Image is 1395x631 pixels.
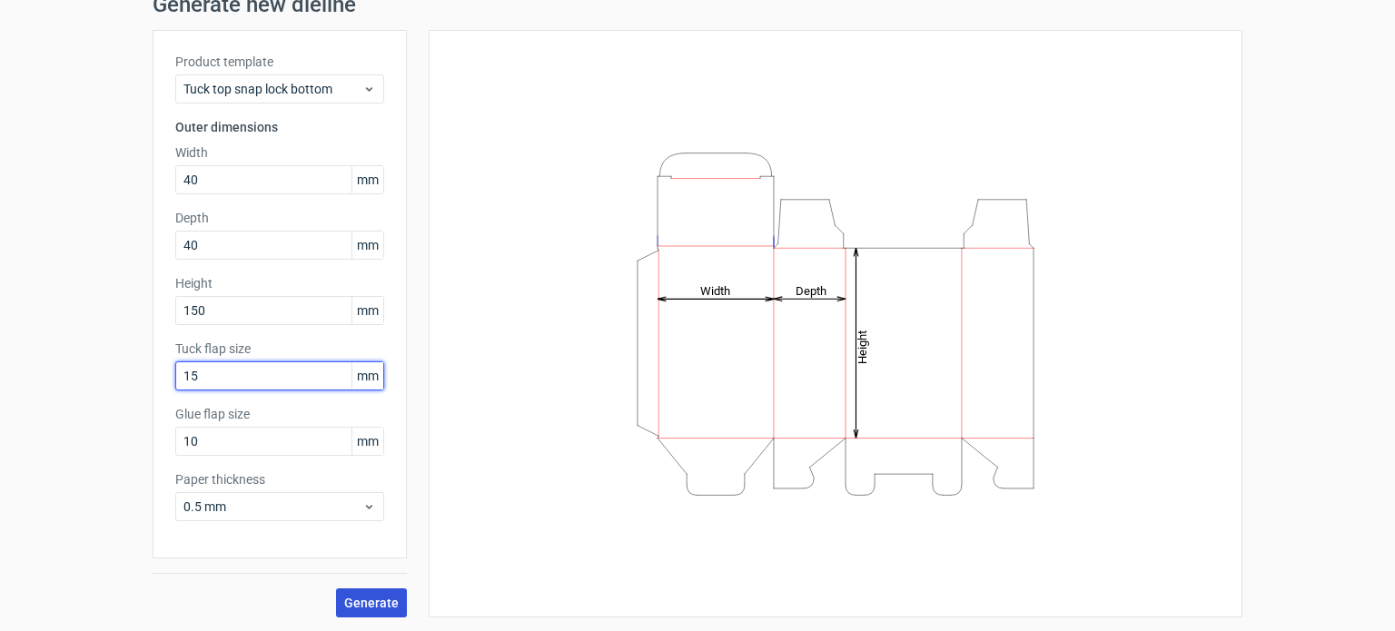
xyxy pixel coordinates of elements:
tspan: Depth [796,283,826,297]
span: 0.5 mm [183,498,362,516]
button: Generate [336,588,407,617]
label: Product template [175,53,384,71]
label: Depth [175,209,384,227]
tspan: Width [700,283,730,297]
span: mm [351,428,383,455]
label: Width [175,143,384,162]
label: Tuck flap size [175,340,384,358]
label: Glue flap size [175,405,384,423]
label: Paper thickness [175,470,384,488]
label: Height [175,274,384,292]
span: mm [351,297,383,324]
span: mm [351,232,383,259]
h3: Outer dimensions [175,118,384,136]
span: mm [351,166,383,193]
span: mm [351,362,383,389]
span: Generate [344,596,399,609]
tspan: Height [856,330,869,363]
span: Tuck top snap lock bottom [183,80,362,98]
